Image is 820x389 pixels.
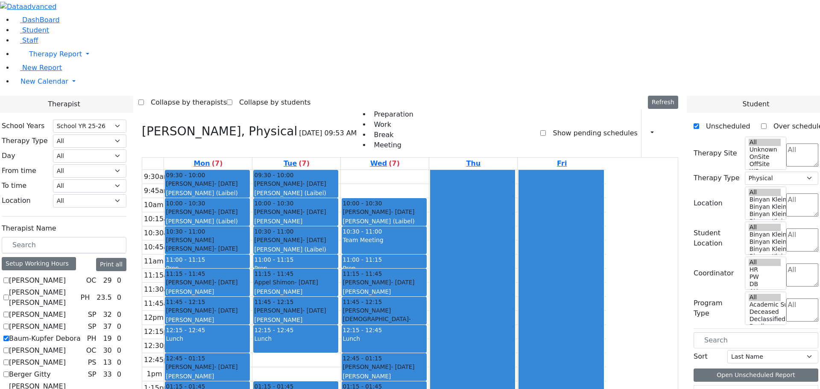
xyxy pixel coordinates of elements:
[254,189,337,197] div: [PERSON_NAME] (Laibel)
[749,146,781,153] option: Unknown
[166,264,249,272] div: Prep
[694,228,740,249] label: Student Location
[648,96,678,109] button: Refresh
[166,199,205,208] span: 10:00 - 10:30
[343,327,382,333] span: 12:15 - 12:45
[749,288,781,295] option: AH
[694,298,740,319] label: Program Type
[2,257,76,270] div: Setup Working Hours
[14,64,62,72] a: New Report
[9,369,51,380] label: Berger Gitty
[749,294,781,301] option: All
[254,278,337,287] div: Appel Shimon
[14,26,49,34] a: Student
[22,26,49,34] span: Student
[85,369,100,380] div: SP
[2,196,31,206] label: Location
[391,363,414,370] span: - [DATE]
[749,231,781,238] option: Binyan Klein 5
[370,130,413,140] li: Break
[343,363,426,371] div: [PERSON_NAME]
[254,236,337,244] div: [PERSON_NAME]
[115,292,123,303] div: 0
[48,99,80,109] span: Therapist
[14,16,60,24] a: DashBoard
[254,256,293,263] span: 11:00 - 11:15
[115,345,123,356] div: 0
[343,269,382,278] span: 11:15 - 11:45
[546,126,637,140] label: Show pending schedules
[254,199,293,208] span: 10:00 - 10:30
[749,161,781,168] option: OffSite
[302,180,326,187] span: - [DATE]
[142,270,176,281] div: 11:15am
[749,308,781,316] option: Deceased
[115,357,123,368] div: 0
[14,46,820,63] a: Therapy Report
[389,158,400,169] label: (7)
[749,266,781,273] option: HR
[9,310,66,320] label: [PERSON_NAME]
[749,211,781,218] option: Binyan Klein 3
[2,136,48,146] label: Therapy Type
[166,269,205,278] span: 11:15 - 11:45
[749,323,781,330] option: Declines
[749,139,781,146] option: All
[95,292,114,303] div: 23.5
[343,217,426,225] div: [PERSON_NAME] (Laibel)
[142,355,176,365] div: 12:45pm
[749,168,781,175] option: WP
[694,268,734,278] label: Coordinator
[343,306,426,332] div: [PERSON_NAME] [DEMOGRAPHIC_DATA]
[254,306,337,315] div: [PERSON_NAME]
[9,287,77,308] label: [PERSON_NAME] [PERSON_NAME]
[465,158,483,170] a: August 28, 2025
[2,237,126,253] input: Search
[786,298,818,322] textarea: Search
[166,298,205,306] span: 11:45 - 12:15
[786,228,818,252] textarea: Search
[166,236,249,253] div: [PERSON_NAME] [PERSON_NAME]
[142,186,172,196] div: 9:45am
[343,228,382,235] span: 10:30 - 11:00
[343,298,382,306] span: 11:45 - 12:15
[29,50,82,58] span: Therapy Report
[343,236,426,244] div: Team Meeting
[254,264,337,272] div: Prep
[665,126,670,140] div: Setup
[166,208,249,216] div: [PERSON_NAME]
[254,171,293,179] span: 09:30 - 10:00
[166,278,249,287] div: [PERSON_NAME]
[749,238,781,246] option: Binyan Klein 4
[699,120,750,133] label: Unscheduled
[9,275,66,286] label: [PERSON_NAME]
[14,36,38,44] a: Staff
[786,263,818,287] textarea: Search
[2,166,36,176] label: From time
[742,99,769,109] span: Student
[555,158,568,170] a: August 29, 2025
[83,345,100,356] div: OC
[142,313,165,323] div: 12pm
[101,369,113,380] div: 33
[166,354,205,363] span: 12:45 - 01:15
[343,354,382,363] span: 12:45 - 01:15
[370,120,413,130] li: Work
[786,143,818,167] textarea: Search
[142,341,176,351] div: 12:30pm
[142,327,176,337] div: 12:15pm
[391,208,414,215] span: - [DATE]
[749,259,781,266] option: All
[22,64,62,72] span: New Report
[9,357,66,368] label: [PERSON_NAME]
[302,237,326,243] span: - [DATE]
[2,151,15,161] label: Day
[254,316,337,324] div: [PERSON_NAME]
[166,372,249,380] div: [PERSON_NAME]
[254,269,293,278] span: 11:15 - 11:45
[85,357,100,368] div: PS
[282,158,311,170] a: August 26, 2025
[658,126,662,140] div: Report
[254,208,337,216] div: [PERSON_NAME]
[84,333,100,344] div: PH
